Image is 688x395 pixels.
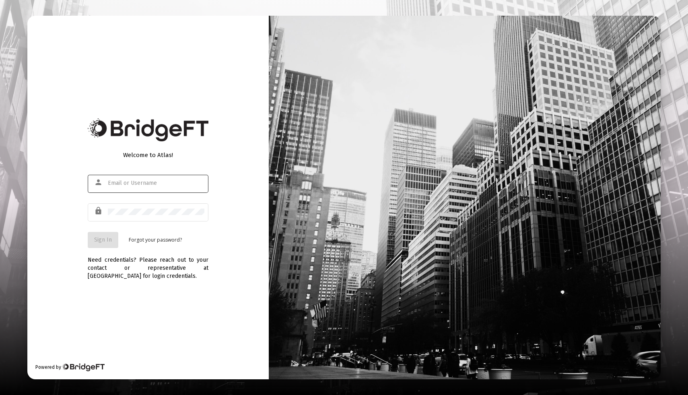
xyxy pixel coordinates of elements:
span: Sign In [94,236,112,243]
img: Bridge Financial Technology Logo [88,118,208,141]
input: Email or Username [108,180,204,186]
a: Forgot your password? [129,236,182,244]
button: Sign In [88,232,118,248]
mat-icon: lock [94,206,104,216]
div: Welcome to Atlas! [88,151,208,159]
div: Need credentials? Please reach out to your contact or representative at [GEOGRAPHIC_DATA] for log... [88,248,208,280]
img: Bridge Financial Technology Logo [62,363,104,371]
div: Powered by [35,363,104,371]
mat-icon: person [94,178,104,187]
